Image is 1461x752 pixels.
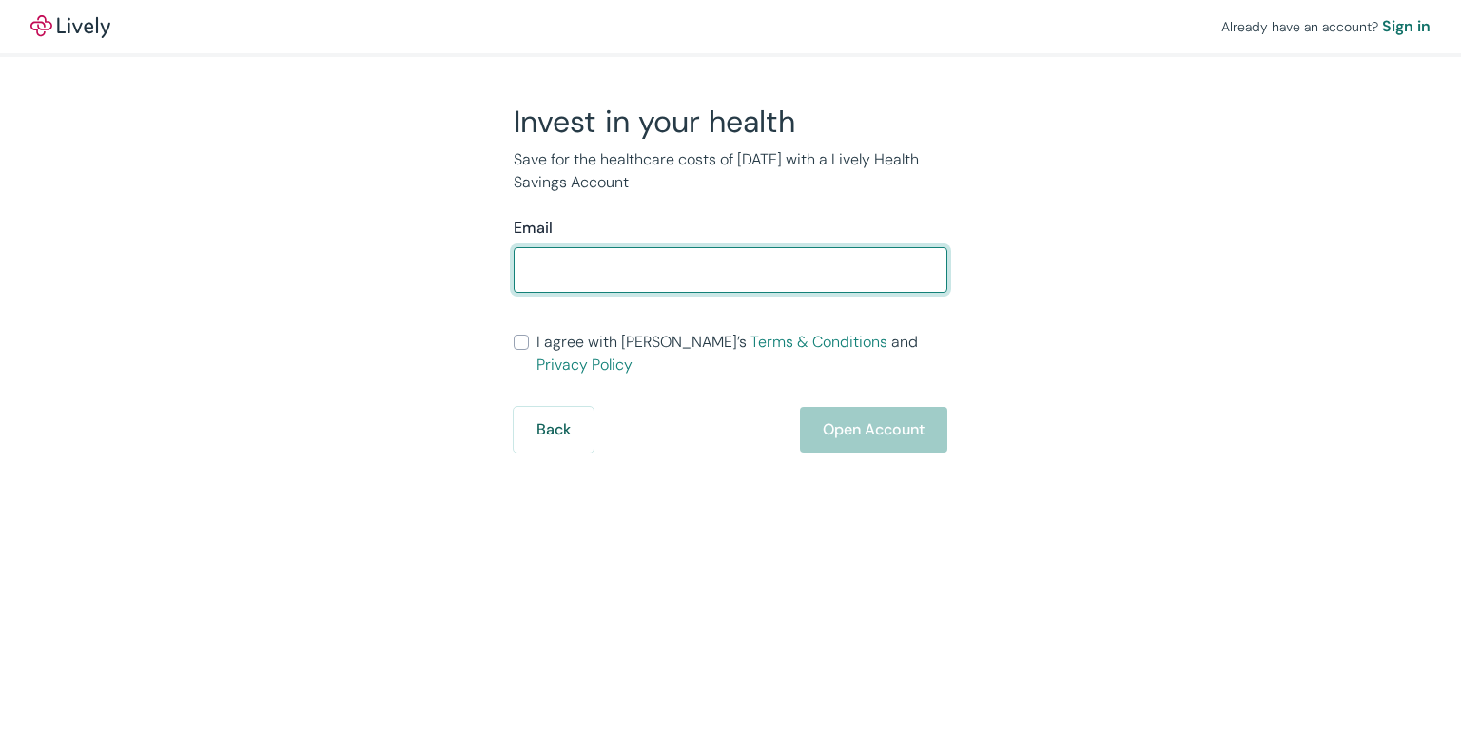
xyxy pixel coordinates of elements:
[1221,15,1431,38] div: Already have an account?
[30,15,110,38] img: Lively
[514,103,947,141] h2: Invest in your health
[514,148,947,194] p: Save for the healthcare costs of [DATE] with a Lively Health Savings Account
[1382,15,1431,38] a: Sign in
[536,331,947,376] span: I agree with [PERSON_NAME]’s and
[536,355,633,375] a: Privacy Policy
[30,15,110,38] a: LivelyLively
[514,217,553,240] label: Email
[750,332,887,352] a: Terms & Conditions
[514,407,594,453] button: Back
